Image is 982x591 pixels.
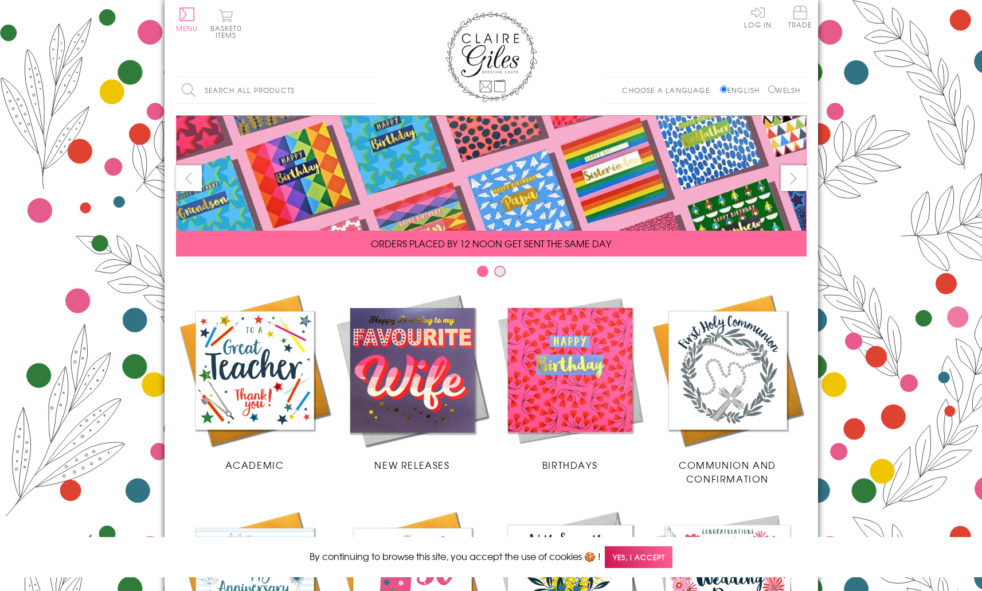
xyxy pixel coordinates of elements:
[768,85,801,95] label: Welsh
[788,6,812,30] a: Trade
[176,165,202,191] button: prev
[176,77,377,103] input: Search all products
[491,291,649,472] a: Birthdays
[477,266,488,277] button: Carousel Page 1 (Current Slide)
[720,85,727,93] input: English
[176,7,198,32] button: Menu
[788,6,812,28] span: Trade
[605,546,672,569] span: Yes, I accept
[542,458,597,472] span: Birthdays
[176,291,334,472] a: Academic
[720,85,765,95] label: English
[176,265,807,283] div: Carousel Pagination
[781,165,807,191] button: next
[445,11,537,102] img: Claire Giles Greetings Cards
[225,458,284,472] span: Academic
[649,291,807,485] a: Communion and Confirmation
[744,6,772,28] a: Log In
[374,458,449,472] span: New Releases
[176,23,198,33] span: Menu
[210,9,242,38] button: Basket0 items
[679,458,776,485] span: Communion and Confirmation
[768,85,776,93] input: Welsh
[494,266,506,277] button: Carousel Page 2
[622,85,718,95] p: Choose a language:
[216,23,242,40] span: 0 items
[334,291,491,472] a: New Releases
[365,77,377,103] input: Search
[371,236,611,250] span: ORDERS PLACED BY 12 NOON GET SENT THE SAME DAY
